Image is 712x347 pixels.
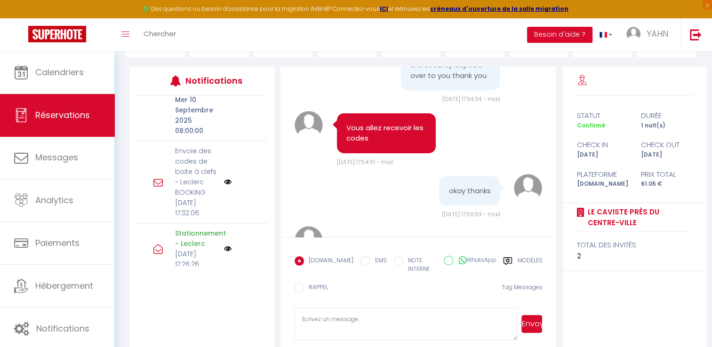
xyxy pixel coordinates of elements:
[35,237,80,249] span: Paiements
[619,18,680,51] a: ... YAHN
[626,27,640,41] img: ...
[175,146,218,197] p: Envoie des codes de boite à clefs - Leclerc BOOKING
[224,178,232,186] img: NO IMAGE
[346,123,427,144] pre: Vous allez recevoir les codes
[514,174,542,202] img: avatar.png
[304,283,328,293] label: RAPPEL
[35,280,93,292] span: Hébergement
[577,121,605,129] span: Confirmé
[571,169,635,180] div: Plateforme
[36,323,89,334] span: Notifications
[35,194,73,206] span: Analytics
[35,151,78,163] span: Messages
[584,206,692,229] a: Le caviste près du centre-ville
[635,139,699,150] div: check out
[8,4,36,32] button: Ouvrir le widget de chat LiveChat
[448,186,490,197] pre: okay thanks
[453,256,496,266] label: WhatsApp
[635,169,699,180] div: Prix total
[690,29,702,40] img: logout
[571,180,635,189] div: [DOMAIN_NAME]
[185,70,240,91] h3: Notifications
[501,283,542,291] span: Tag Messages
[442,95,500,103] span: [DATE] 17:34:34 - mail
[635,121,699,130] div: 1 nuit(s)
[175,95,218,136] p: Mer 10 Septembre 2025 08:00:00
[441,210,500,218] span: [DATE] 17:56:53 - mail
[175,249,218,269] p: [DATE] 17:26:26
[635,150,699,159] div: [DATE]
[35,66,84,78] span: Calendriers
[337,158,393,166] span: [DATE] 17:54:51 - mail
[35,109,90,121] span: Réservations
[527,27,592,43] button: Besoin d'aide ?
[571,139,635,150] div: check in
[577,251,692,262] div: 2
[136,18,183,51] a: Chercher
[577,239,692,251] div: total des invités
[635,110,699,121] div: durée
[517,256,542,276] label: Modèles
[224,245,232,252] img: NO IMAGE
[647,28,668,39] span: YAHN
[295,111,323,139] img: avatar.png
[380,5,388,13] a: ICI
[403,256,437,274] label: NOTE INTERNE
[521,315,543,333] button: Envoyer
[295,226,323,254] img: avatar.png
[175,197,218,218] p: [DATE] 17:32:06
[571,110,635,121] div: statut
[28,26,86,42] img: Super Booking
[304,256,353,267] label: [DOMAIN_NAME]
[370,256,387,267] label: SMS
[430,5,568,13] a: créneaux d'ouverture de la salle migration
[175,228,218,249] p: Stationnement - Leclerc
[571,150,635,159] div: [DATE]
[635,180,699,189] div: 61.05 €
[144,29,176,39] span: Chercher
